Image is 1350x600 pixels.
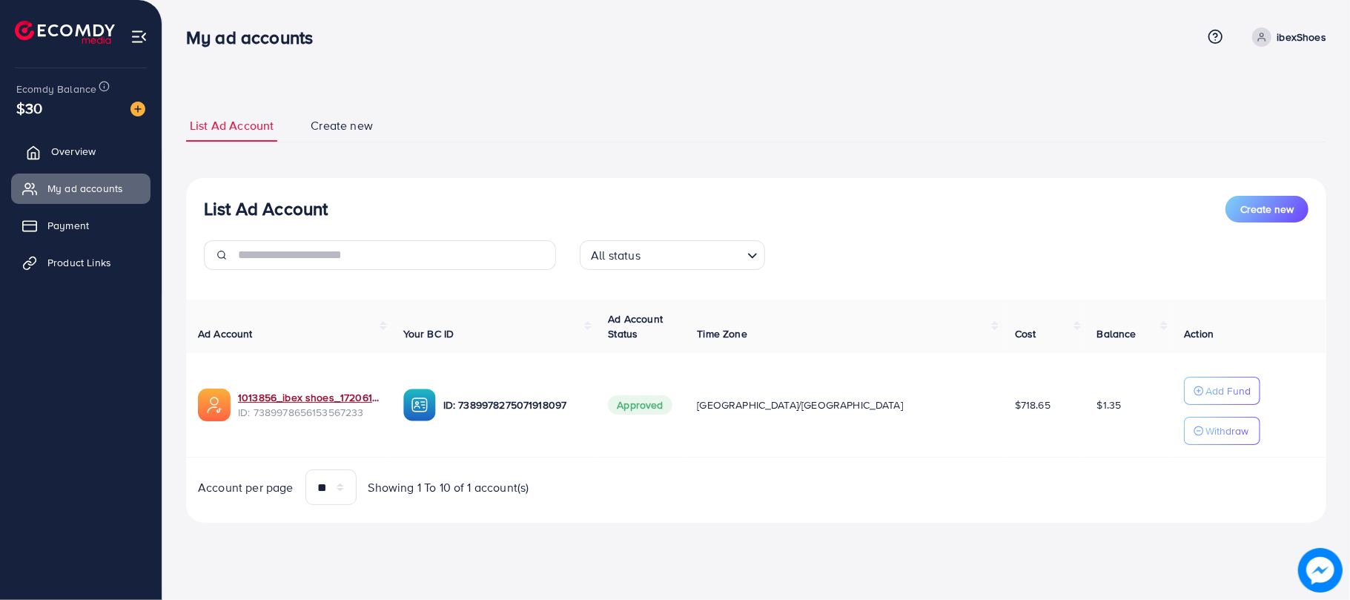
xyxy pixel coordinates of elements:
[403,389,436,421] img: ic-ba-acc.ded83a64.svg
[204,198,328,220] h3: List Ad Account
[51,144,96,159] span: Overview
[47,255,111,270] span: Product Links
[1184,377,1260,405] button: Add Fund
[47,218,89,233] span: Payment
[368,479,529,496] span: Showing 1 To 10 of 1 account(s)
[11,248,150,277] a: Product Links
[1298,548,1343,593] img: image
[1097,398,1122,412] span: $1.35
[198,326,253,341] span: Ad Account
[130,28,148,45] img: menu
[1015,398,1050,412] span: $718.65
[443,396,585,414] p: ID: 7389978275071918097
[11,136,150,166] a: Overview
[1277,28,1326,46] p: ibexShoes
[238,405,380,420] span: ID: 7389978656153567233
[11,174,150,203] a: My ad accounts
[238,390,380,405] a: 1013856_ibex shoes_1720613488818
[238,390,380,421] div: <span class='underline'>1013856_ibex shoes_1720613488818</span></br>7389978656153567233
[198,389,231,421] img: ic-ads-acc.e4c84228.svg
[1240,202,1294,217] span: Create new
[190,117,274,134] span: List Ad Account
[1184,326,1214,341] span: Action
[1184,417,1260,445] button: Withdraw
[645,242,741,266] input: Search for option
[580,240,765,270] div: Search for option
[198,479,294,496] span: Account per page
[1015,326,1036,341] span: Cost
[15,21,115,44] img: logo
[697,398,903,412] span: [GEOGRAPHIC_DATA]/[GEOGRAPHIC_DATA]
[1225,196,1308,222] button: Create new
[1246,27,1326,47] a: ibexShoes
[403,326,454,341] span: Your BC ID
[1097,326,1136,341] span: Balance
[130,102,145,116] img: image
[1205,382,1251,400] p: Add Fund
[697,326,747,341] span: Time Zone
[608,311,663,341] span: Ad Account Status
[186,27,325,48] h3: My ad accounts
[47,181,123,196] span: My ad accounts
[11,211,150,240] a: Payment
[588,245,643,266] span: All status
[16,82,96,96] span: Ecomdy Balance
[1205,422,1248,440] p: Withdraw
[608,395,672,415] span: Approved
[311,117,373,134] span: Create new
[16,97,42,119] span: $30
